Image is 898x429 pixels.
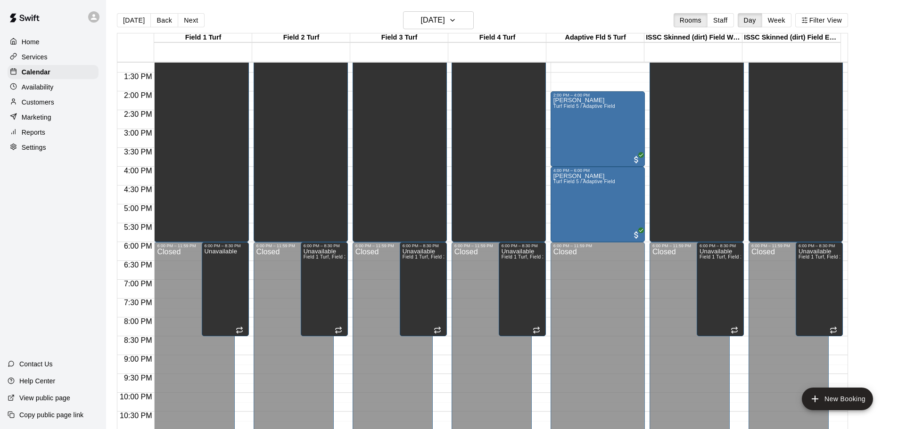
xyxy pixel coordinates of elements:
[674,13,708,27] button: Rooms
[8,125,99,139] a: Reports
[236,326,243,334] span: Recurring event
[355,243,430,248] div: 6:00 PM – 11:59 PM
[644,33,742,42] div: ISSC Skinned (dirt) Field West
[731,326,738,334] span: Recurring event
[499,242,546,336] div: 6:00 PM – 8:30 PM: Unavailable
[553,93,642,97] div: 2:00 PM – 4:00 PM
[353,16,447,242] div: 12:00 PM – 6:00 PM: Unavailable
[400,242,447,336] div: 6:00 PM – 8:30 PM: Unavailable
[553,243,642,248] div: 6:00 PM – 11:59 PM
[122,110,155,118] span: 2:30 PM
[533,326,540,334] span: Recurring event
[795,13,848,27] button: Filter View
[117,393,154,401] span: 10:00 PM
[117,412,154,420] span: 10:30 PM
[122,91,155,99] span: 2:00 PM
[452,16,546,242] div: 12:00 PM – 6:00 PM: Unavailable
[551,167,645,242] div: 4:00 PM – 6:00 PM: Brandon Ullrich
[350,33,448,42] div: Field 3 Turf
[742,33,840,42] div: ISSC Skinned (dirt) Field East
[252,33,350,42] div: Field 2 Turf
[830,326,837,334] span: Recurring event
[122,261,155,269] span: 6:30 PM
[502,254,783,259] span: Field 1 Turf, Field 2 Turf, Field 3 Turf, Field 4 Turf, ISSC Skinned (dirt) [GEOGRAPHIC_DATA], IS...
[762,13,791,27] button: Week
[22,128,45,137] p: Reports
[697,242,744,336] div: 6:00 PM – 8:30 PM: Unavailable
[122,299,155,307] span: 7:30 PM
[122,167,155,175] span: 4:00 PM
[122,374,155,382] span: 9:30 PM
[421,14,445,27] h6: [DATE]
[546,33,644,42] div: Adaptive Fld 5 Turf
[22,67,50,77] p: Calendar
[202,242,249,336] div: 6:00 PM – 8:30 PM: Unavailable
[751,243,826,248] div: 6:00 PM – 11:59 PM
[19,410,83,420] p: Copy public page link
[799,243,840,248] div: 6:00 PM – 8:30 PM
[254,16,348,242] div: 12:00 PM – 6:00 PM: Unavailable
[553,179,615,184] span: Turf Field 5 / Adaptive Field
[553,104,615,109] span: Turf Field 5 / Adaptive Field
[19,376,55,386] p: Help Center
[117,13,151,27] button: [DATE]
[22,37,40,47] p: Home
[304,254,585,259] span: Field 1 Turf, Field 2 Turf, Field 3 Turf, Field 4 Turf, ISSC Skinned (dirt) [GEOGRAPHIC_DATA], IS...
[22,97,54,107] p: Customers
[256,243,331,248] div: 6:00 PM – 11:59 PM
[738,13,762,27] button: Day
[122,223,155,231] span: 5:30 PM
[802,388,873,410] button: add
[8,95,99,109] a: Customers
[154,16,248,242] div: 12:00 PM – 6:00 PM: Unavailable
[157,243,231,248] div: 6:00 PM – 11:59 PM
[434,326,441,334] span: Recurring event
[8,110,99,124] a: Marketing
[632,155,641,164] span: All customers have paid
[122,317,155,325] span: 8:00 PM
[304,243,345,248] div: 6:00 PM – 8:30 PM
[632,230,641,240] span: All customers have paid
[796,242,843,336] div: 6:00 PM – 8:30 PM: Unavailable
[122,148,155,156] span: 3:30 PM
[650,16,744,242] div: 12:00 PM – 6:00 PM: Unavailable
[403,11,474,29] button: [DATE]
[122,129,155,137] span: 3:00 PM
[150,13,178,27] button: Back
[448,33,546,42] div: Field 4 Turf
[707,13,734,27] button: Staff
[8,50,99,64] a: Services
[502,243,543,248] div: 6:00 PM – 8:30 PM
[700,243,741,248] div: 6:00 PM – 8:30 PM
[553,168,642,173] div: 4:00 PM – 6:00 PM
[8,35,99,49] a: Home
[454,243,529,248] div: 6:00 PM – 11:59 PM
[178,13,204,27] button: Next
[403,243,444,248] div: 6:00 PM – 8:30 PM
[8,140,99,154] a: Settings
[22,52,48,62] p: Services
[122,204,155,212] span: 5:00 PM
[403,254,684,259] span: Field 1 Turf, Field 2 Turf, Field 3 Turf, Field 4 Turf, ISSC Skinned (dirt) [GEOGRAPHIC_DATA], IS...
[8,65,99,79] a: Calendar
[205,243,246,248] div: 6:00 PM – 8:30 PM
[22,143,46,152] p: Settings
[19,359,53,369] p: Contact Us
[122,355,155,363] span: 9:00 PM
[122,280,155,288] span: 7:00 PM
[301,242,348,336] div: 6:00 PM – 8:30 PM: Unavailable
[749,16,843,242] div: 12:00 PM – 6:00 PM: Unavailable
[154,33,252,42] div: Field 1 Turf
[122,186,155,194] span: 4:30 PM
[22,82,54,92] p: Availability
[551,91,645,167] div: 2:00 PM – 4:00 PM: Jason Stouten
[8,80,99,94] a: Availability
[19,393,70,403] p: View public page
